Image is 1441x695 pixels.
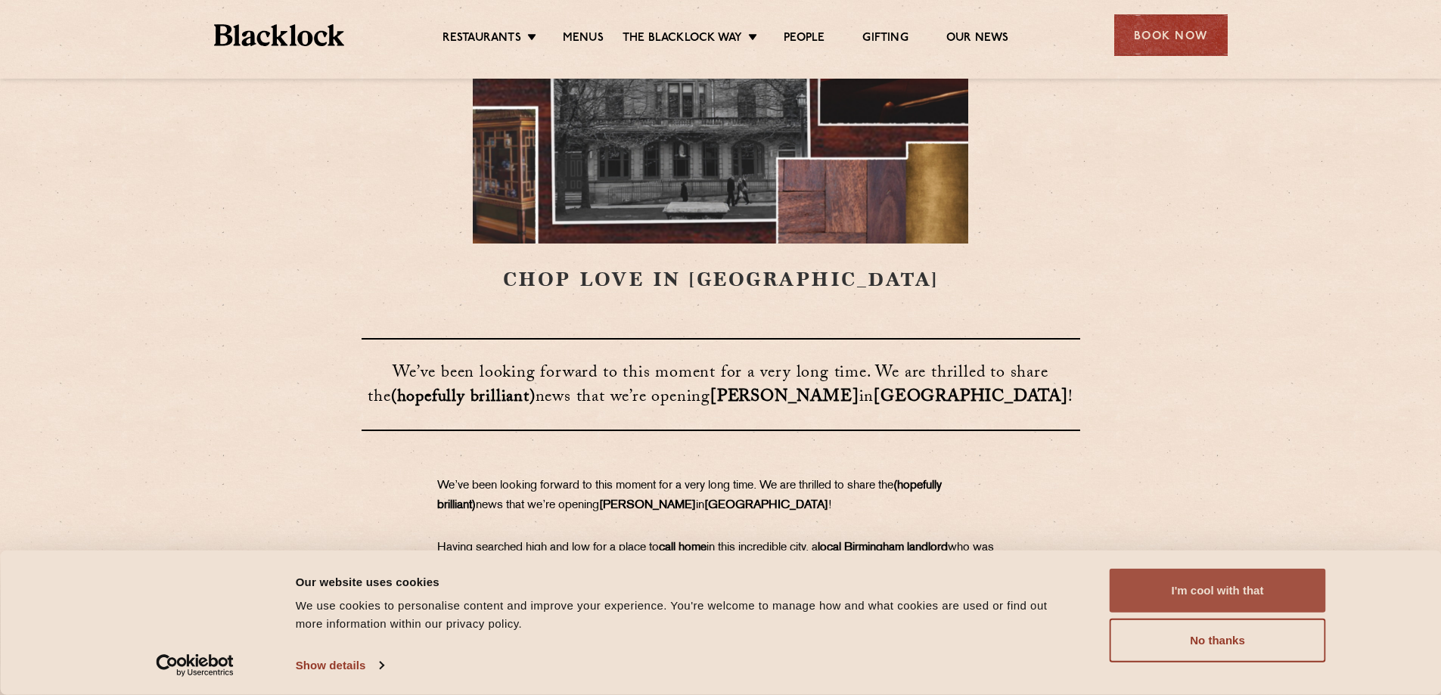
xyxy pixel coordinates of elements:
h3: ​​​​​​​We’ve been looking forward to this moment for a very long time. We are thrilled to share t... [362,338,1080,431]
a: Menus [563,31,604,48]
a: Usercentrics Cookiebot - opens in a new window [129,654,261,677]
p: Having searched high and low for a place to in this incredible city, a who was dining in [GEOGRAP... [437,538,1005,617]
strong: [GEOGRAPHIC_DATA] [704,500,828,511]
div: We use cookies to personalise content and improve your experience. You're welcome to manage how a... [296,597,1076,633]
div: Book Now [1114,14,1228,56]
a: The Blacklock Way [623,31,742,48]
strong: [PERSON_NAME] [599,500,696,511]
strong: (hopefully brilliant) [437,480,942,511]
a: Show details [296,654,384,677]
button: No thanks [1110,619,1326,662]
strong: (hopefully brilliant) [391,384,536,412]
a: Restaurants [443,31,521,48]
div: Our website uses cookies [296,572,1076,591]
a: Gifting [862,31,908,48]
img: BL_Textured_Logo-footer-cropped.svg [214,24,345,46]
a: Our News [946,31,1009,48]
strong: [PERSON_NAME] [710,384,859,412]
button: I'm cool with that [1110,569,1326,613]
strong: [GEOGRAPHIC_DATA] [874,384,1068,412]
strong: local Birmingham landlord [818,542,948,554]
p: ​​​​​​​We’ve been looking forward to this moment for a very long time. We are thrilled to share t... [437,476,1005,516]
a: People [784,31,825,48]
strong: call home [659,542,707,554]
